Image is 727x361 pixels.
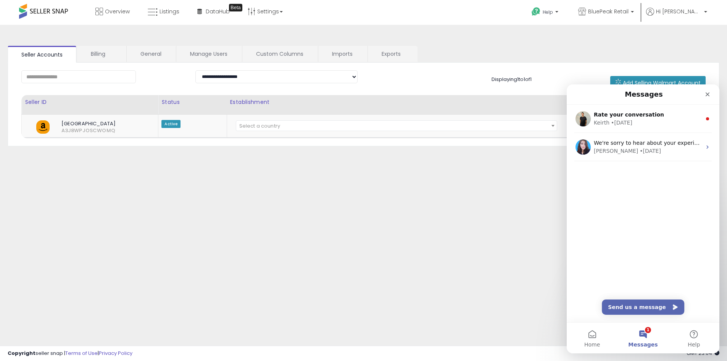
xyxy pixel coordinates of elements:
span: Listings [160,8,179,15]
span: Active [161,120,181,128]
button: Help [102,238,153,269]
span: Help [543,9,553,15]
span: Home [18,257,33,263]
i: Get Help [531,7,541,16]
button: Messages [51,238,102,269]
span: We're sorry to hear about your experience. Our team will be in touch shortly to discuss and addre... [27,55,335,62]
span: [GEOGRAPHIC_DATA] [56,120,141,127]
a: Imports [318,46,367,62]
a: Hi [PERSON_NAME] [646,8,707,25]
a: Manage Users [176,46,241,62]
iframe: Intercom live chat [567,84,719,353]
a: Custom Columns [242,46,317,62]
div: Establishment [230,98,566,106]
div: seller snap | | [8,350,132,357]
button: Add Selling Walmart Account [610,76,706,89]
a: Billing [77,46,126,62]
span: DataHub [206,8,230,15]
div: Tooltip anchor [229,4,242,11]
a: Terms of Use [65,350,98,357]
img: amazon.png [36,120,50,134]
button: Send us a message [35,215,118,230]
a: Privacy Policy [99,350,132,357]
span: A3J8WPJOSCWOMQ [56,127,70,134]
div: • [DATE] [73,63,94,71]
span: Overview [105,8,130,15]
span: Help [121,257,133,263]
div: [PERSON_NAME] [27,63,71,71]
a: Help [526,1,566,25]
span: Displaying 1 to 1 of 1 [492,76,532,83]
div: Seller ID [25,98,155,106]
a: Exports [368,46,417,62]
span: Hi [PERSON_NAME] [656,8,702,15]
span: Select a country [239,122,280,130]
span: Messages [61,257,91,263]
a: General [127,46,175,62]
span: BluePeak Retail [588,8,629,15]
a: Seller Accounts [8,46,76,63]
span: Add Selling Walmart Account [623,79,701,87]
strong: Copyright [8,350,35,357]
div: Status [161,98,223,106]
